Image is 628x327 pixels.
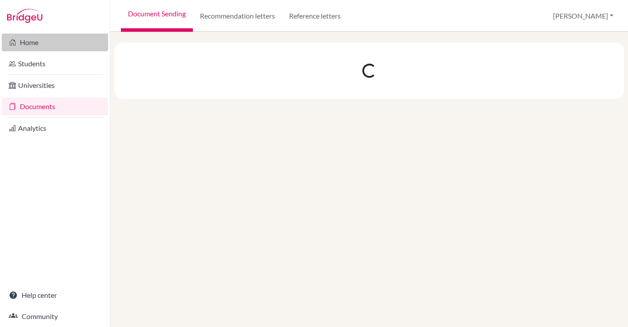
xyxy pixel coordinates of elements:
[549,8,617,24] button: [PERSON_NAME]
[2,98,108,115] a: Documents
[2,34,108,51] a: Home
[2,308,108,325] a: Community
[2,76,108,94] a: Universities
[2,119,108,137] a: Analytics
[2,55,108,72] a: Students
[7,9,42,23] img: Bridge-U
[2,286,108,304] a: Help center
